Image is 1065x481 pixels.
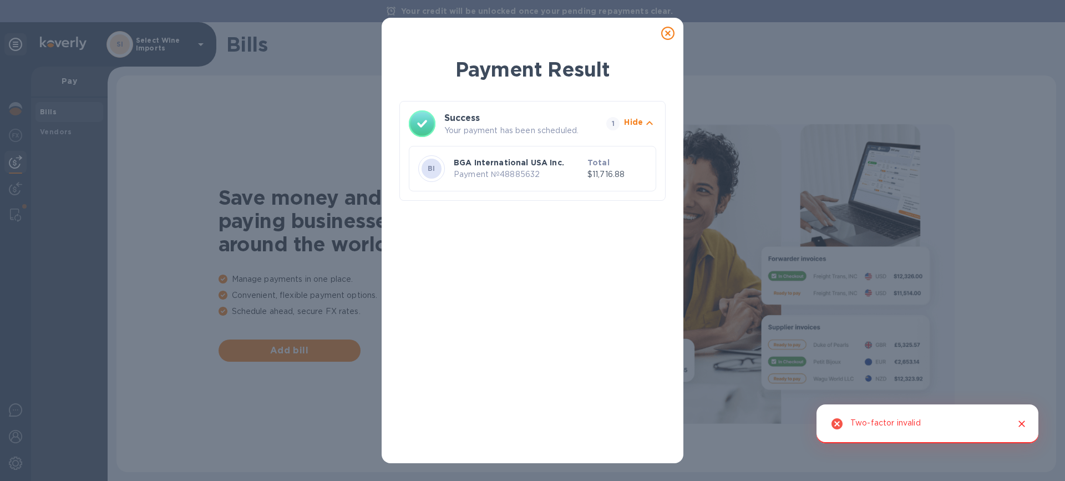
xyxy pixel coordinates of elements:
[624,117,643,128] p: Hide
[428,164,435,173] b: BI
[587,169,647,180] p: $11,716.88
[587,158,610,167] b: Total
[624,117,656,131] button: Hide
[444,112,586,125] h3: Success
[454,157,583,168] p: BGA International USA Inc.
[1015,417,1029,431] button: Close
[850,413,921,434] div: Two-factor invalid
[399,55,666,83] h1: Payment Result
[606,117,620,130] span: 1
[454,169,583,180] p: Payment № 48885632
[444,125,602,136] p: Your payment has been scheduled.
